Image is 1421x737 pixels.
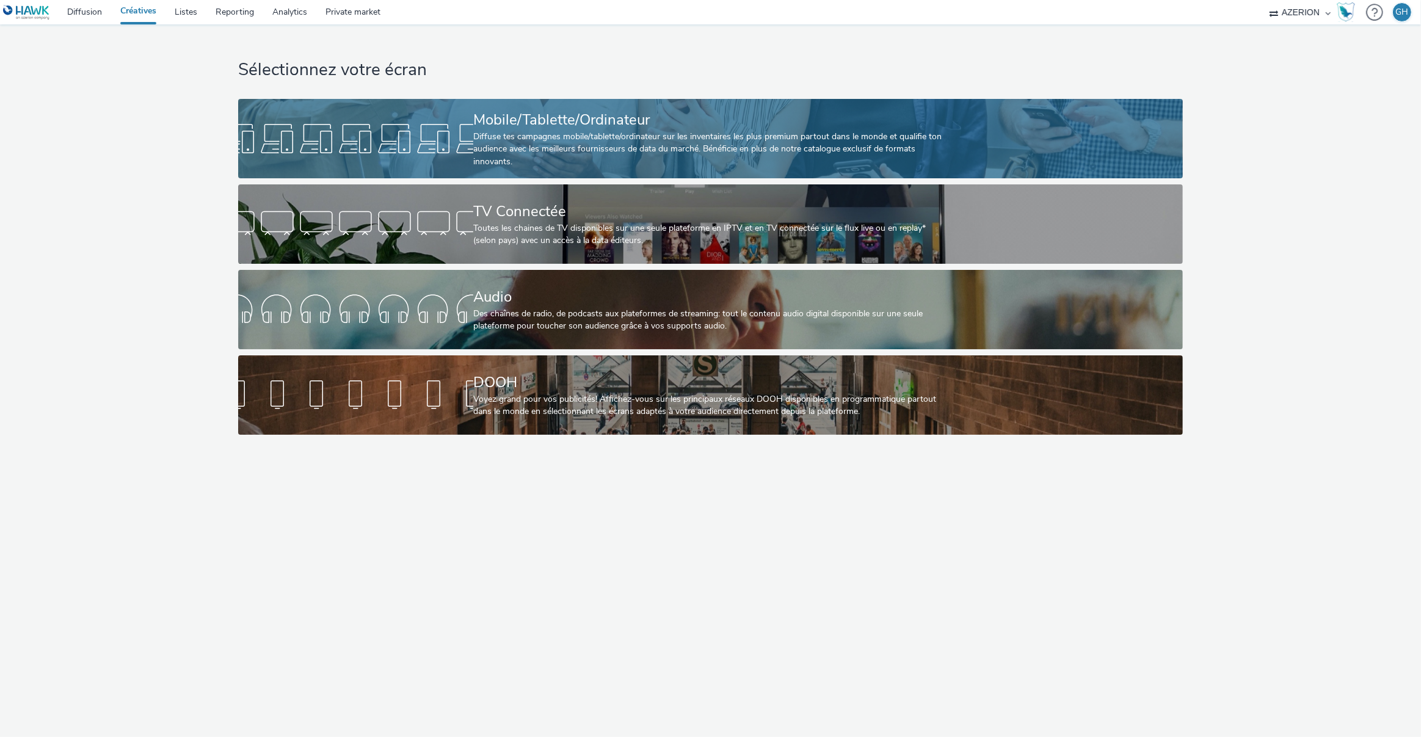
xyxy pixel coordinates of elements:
a: Hawk Academy [1337,2,1360,22]
div: GH [1396,3,1409,21]
div: Voyez grand pour vos publicités! Affichez-vous sur les principaux réseaux DOOH disponibles en pro... [473,393,943,418]
div: Toutes les chaines de TV disponibles sur une seule plateforme en IPTV et en TV connectée sur le f... [473,222,943,247]
a: TV ConnectéeToutes les chaines de TV disponibles sur une seule plateforme en IPTV et en TV connec... [238,184,1183,264]
div: TV Connectée [473,201,943,222]
div: Des chaînes de radio, de podcasts aux plateformes de streaming: tout le contenu audio digital dis... [473,308,943,333]
img: Hawk Academy [1337,2,1355,22]
a: AudioDes chaînes de radio, de podcasts aux plateformes de streaming: tout le contenu audio digita... [238,270,1183,349]
div: Mobile/Tablette/Ordinateur [473,109,943,131]
a: DOOHVoyez grand pour vos publicités! Affichez-vous sur les principaux réseaux DOOH disponibles en... [238,355,1183,435]
a: Mobile/Tablette/OrdinateurDiffuse tes campagnes mobile/tablette/ordinateur sur les inventaires le... [238,99,1183,178]
div: Diffuse tes campagnes mobile/tablette/ordinateur sur les inventaires les plus premium partout dan... [473,131,943,168]
img: undefined Logo [3,5,50,20]
div: DOOH [473,372,943,393]
div: Audio [473,286,943,308]
h1: Sélectionnez votre écran [238,59,1183,82]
